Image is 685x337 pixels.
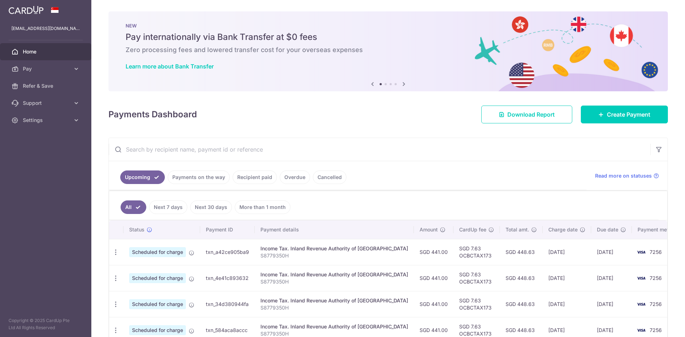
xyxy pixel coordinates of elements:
h6: Zero processing fees and lowered transfer cost for your overseas expenses [126,46,651,54]
img: Bank Card [634,326,648,335]
a: Next 7 days [149,200,187,214]
td: [DATE] [543,291,591,317]
span: Pay [23,65,70,72]
a: Payments on the way [168,170,230,184]
span: Create Payment [607,110,650,119]
a: Recipient paid [233,170,277,184]
div: Income Tax. Inland Revenue Authority of [GEOGRAPHIC_DATA] [260,297,408,304]
a: Next 30 days [190,200,232,214]
a: Cancelled [313,170,346,184]
p: S8779350H [260,304,408,311]
div: Income Tax. Inland Revenue Authority of [GEOGRAPHIC_DATA] [260,245,408,252]
td: SGD 7.63 OCBCTAX173 [453,291,500,317]
h5: Pay internationally via Bank Transfer at $0 fees [126,31,651,43]
span: Scheduled for charge [129,273,186,283]
p: [EMAIL_ADDRESS][DOMAIN_NAME] [11,25,80,32]
td: [DATE] [543,265,591,291]
input: Search by recipient name, payment id or reference [109,138,650,161]
td: [DATE] [591,265,632,291]
span: Refer & Save [23,82,70,90]
a: More than 1 month [235,200,290,214]
span: Charge date [548,226,578,233]
div: Income Tax. Inland Revenue Authority of [GEOGRAPHIC_DATA] [260,271,408,278]
td: SGD 448.63 [500,239,543,265]
td: SGD 448.63 [500,265,543,291]
td: SGD 441.00 [414,265,453,291]
p: NEW [126,23,651,29]
p: S8779350H [260,278,408,285]
h4: Payments Dashboard [108,108,197,121]
span: Read more on statuses [595,172,652,179]
span: 7256 [650,275,662,281]
span: Total amt. [506,226,529,233]
img: CardUp [9,6,44,14]
span: Support [23,99,70,107]
th: Payment details [255,220,414,239]
td: SGD 441.00 [414,239,453,265]
td: [DATE] [543,239,591,265]
td: SGD 7.63 OCBCTAX173 [453,239,500,265]
p: S8779350H [260,252,408,259]
span: Amount [420,226,438,233]
span: Scheduled for charge [129,247,186,257]
img: Bank transfer banner [108,11,668,91]
span: Scheduled for charge [129,325,186,335]
span: Scheduled for charge [129,299,186,309]
a: Create Payment [581,106,668,123]
div: Income Tax. Inland Revenue Authority of [GEOGRAPHIC_DATA] [260,323,408,330]
td: txn_4e41c893632 [200,265,255,291]
span: 7256 [650,327,662,333]
td: [DATE] [591,291,632,317]
span: 7256 [650,249,662,255]
span: Due date [597,226,618,233]
a: Learn more about Bank Transfer [126,63,214,70]
a: Upcoming [120,170,165,184]
span: Settings [23,117,70,124]
img: Bank Card [634,300,648,308]
th: Payment ID [200,220,255,239]
td: txn_34d380944fa [200,291,255,317]
span: Home [23,48,70,55]
img: Bank Card [634,248,648,256]
td: SGD 7.63 OCBCTAX173 [453,265,500,291]
span: Status [129,226,144,233]
a: All [121,200,146,214]
span: Download Report [507,110,555,119]
td: txn_a42ce905ba9 [200,239,255,265]
a: Download Report [481,106,572,123]
a: Overdue [280,170,310,184]
td: SGD 441.00 [414,291,453,317]
td: SGD 448.63 [500,291,543,317]
span: 7256 [650,301,662,307]
img: Bank Card [634,274,648,282]
td: [DATE] [591,239,632,265]
span: CardUp fee [459,226,486,233]
a: Read more on statuses [595,172,659,179]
